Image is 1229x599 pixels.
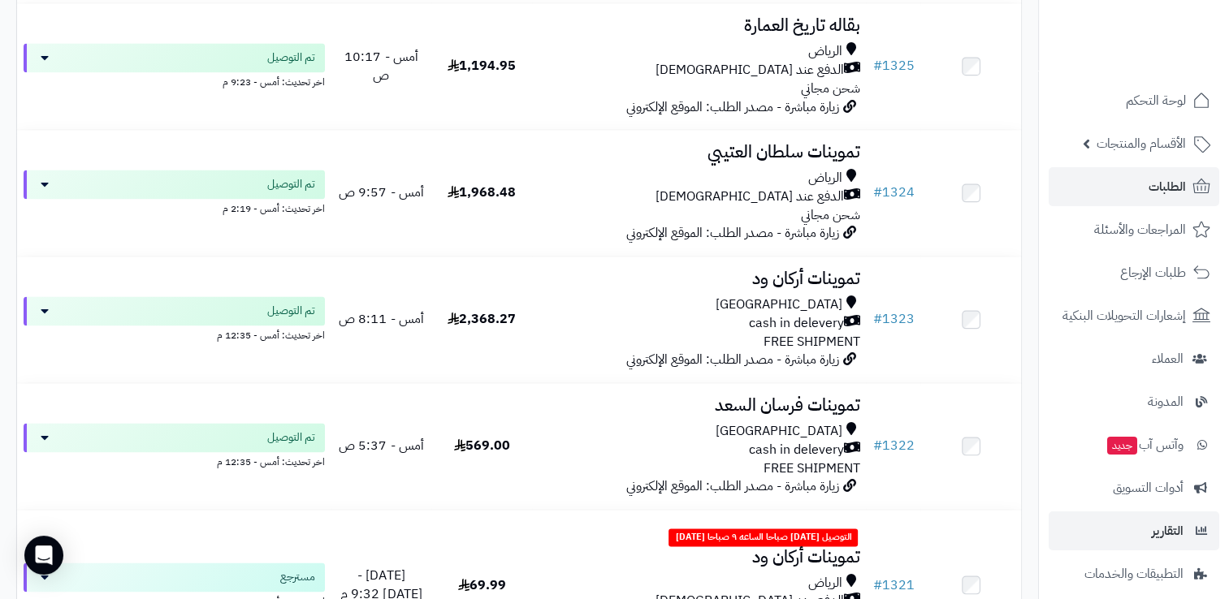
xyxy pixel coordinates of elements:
[748,441,843,459] span: cash in delevery
[625,97,838,117] span: زيارة مباشرة - مصدر الطلب: الموقع الإلكتروني
[1062,304,1186,327] span: إشعارات التحويلات البنكية
[339,309,423,329] span: أمس - 8:11 ص
[539,548,860,567] h3: تموينات أركان ود
[24,452,325,469] div: اخر تحديث: أمس - 12:35 م
[539,396,860,415] h3: تموينات فرسان السعد
[807,574,842,593] span: الرياض
[24,199,325,216] div: اخر تحديث: أمس - 2:19 م
[655,61,843,80] span: الدفع عند [DEMOGRAPHIC_DATA]
[339,183,423,202] span: أمس - 9:57 ص
[1049,468,1219,507] a: أدوات التسويق
[872,56,881,75] span: #
[24,536,63,575] div: Open Intercom Messenger
[280,569,315,585] span: مسترجع
[1049,210,1219,249] a: المراجعات والأسئلة
[539,143,860,162] h3: تموينات سلطان العتيبي
[1049,296,1219,335] a: إشعارات التحويلات البنكية
[448,56,516,75] span: 1,194.95
[339,436,423,455] span: أمس - 5:37 ص
[1084,562,1184,585] span: التطبيقات والخدمات
[1152,347,1184,370] span: العملاء
[625,350,838,369] span: زيارة مباشرة - مصدر الطلب: الموقع الإلكتروني
[1049,167,1219,206] a: الطلبات
[872,56,914,75] a: #1325
[872,575,914,595] a: #1321
[800,205,859,225] span: شحن مجاني
[872,309,881,329] span: #
[539,269,860,288] h3: تموينات أركان ود
[1094,218,1186,241] span: المراجعات والأسئلة
[267,429,315,446] span: تم التوصيل
[1107,437,1137,455] span: جديد
[669,528,858,546] span: التوصيل [DATE] صباحا الساعه ٩ صباحا [DATE]
[807,42,842,61] span: الرياض
[1119,12,1214,46] img: logo-2.png
[344,47,418,85] span: أمس - 10:17 ص
[1049,425,1219,464] a: وآتس آبجديد
[625,223,838,243] span: زيارة مباشرة - مصدر الطلب: الموقع الإلكتروني
[1120,261,1186,284] span: طلبات الإرجاع
[1049,554,1219,593] a: التطبيقات والخدمات
[1148,390,1184,413] span: المدونة
[1049,339,1219,378] a: العملاء
[1152,519,1184,542] span: التقارير
[267,176,315,192] span: تم التوصيل
[872,575,881,595] span: #
[458,575,506,595] span: 69.99
[1049,511,1219,550] a: التقارير
[1113,476,1184,499] span: أدوات التسويق
[267,50,315,66] span: تم التوصيل
[715,295,842,314] span: [GEOGRAPHIC_DATA]
[24,325,325,343] div: اخر تحديث: أمس - 12:35 م
[539,16,860,35] h3: بقاله تاريخ العمارة
[1106,433,1184,456] span: وآتس آب
[1126,89,1186,112] span: لوحة التحكم
[800,79,859,98] span: شحن مجاني
[872,183,914,202] a: #1324
[872,309,914,329] a: #1323
[1097,132,1186,155] span: الأقسام والمنتجات
[1149,175,1186,198] span: الطلبات
[1049,81,1219,120] a: لوحة التحكم
[872,436,881,455] span: #
[454,436,510,455] span: 569.00
[872,183,881,202] span: #
[748,314,843,333] span: cash in delevery
[715,422,842,441] span: [GEOGRAPHIC_DATA]
[448,309,516,329] span: 2,368.27
[807,169,842,187] span: الرياض
[763,459,859,478] span: FREE SHIPMENT
[267,303,315,319] span: تم التوصيل
[625,476,838,496] span: زيارة مباشرة - مصدر الطلب: الموقع الإلكتروني
[872,436,914,455] a: #1322
[24,72,325,89] div: اخر تحديث: أمس - 9:23 م
[655,187,843,206] span: الدفع عند [DEMOGRAPHIC_DATA]
[763,332,859,351] span: FREE SHIPMENT
[448,183,516,202] span: 1,968.48
[1049,382,1219,421] a: المدونة
[1049,253,1219,292] a: طلبات الإرجاع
